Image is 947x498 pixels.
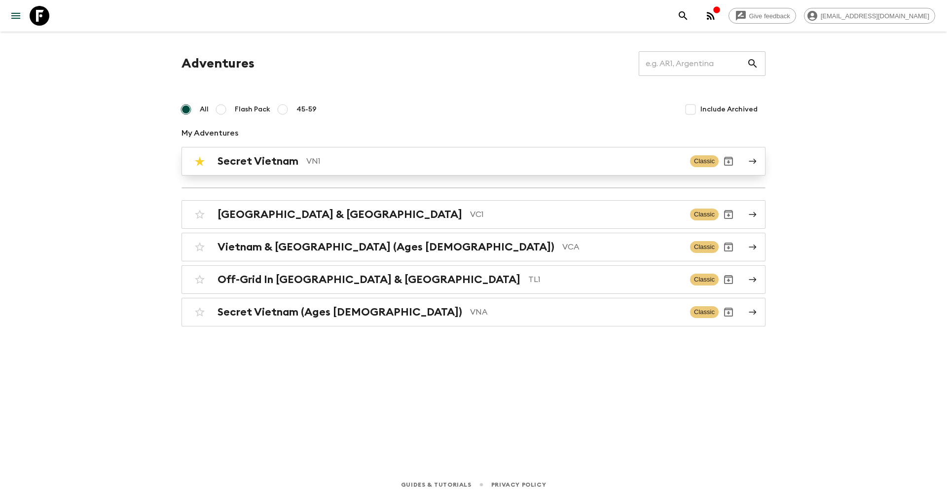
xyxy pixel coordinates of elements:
span: Classic [690,274,719,285]
a: Off-Grid In [GEOGRAPHIC_DATA] & [GEOGRAPHIC_DATA]TL1ClassicArchive [182,265,765,294]
button: Archive [719,237,738,257]
span: Classic [690,209,719,220]
a: [GEOGRAPHIC_DATA] & [GEOGRAPHIC_DATA]VC1ClassicArchive [182,200,765,229]
span: Classic [690,241,719,253]
h1: Adventures [182,54,255,73]
p: My Adventures [182,127,765,139]
h2: Secret Vietnam (Ages [DEMOGRAPHIC_DATA]) [218,306,462,319]
button: Archive [719,270,738,289]
span: Include Archived [700,105,758,114]
span: Classic [690,155,719,167]
a: Give feedback [728,8,796,24]
a: Vietnam & [GEOGRAPHIC_DATA] (Ages [DEMOGRAPHIC_DATA])VCAClassicArchive [182,233,765,261]
a: Privacy Policy [491,479,546,490]
button: Archive [719,205,738,224]
span: All [200,105,209,114]
button: Archive [719,302,738,322]
h2: Vietnam & [GEOGRAPHIC_DATA] (Ages [DEMOGRAPHIC_DATA]) [218,241,554,253]
p: TL1 [528,274,682,285]
span: Give feedback [744,12,796,20]
button: search adventures [673,6,693,26]
p: VC1 [470,209,682,220]
a: Secret VietnamVN1ClassicArchive [182,147,765,176]
span: Classic [690,306,719,318]
p: VNA [470,306,682,318]
input: e.g. AR1, Argentina [639,50,747,77]
h2: Off-Grid In [GEOGRAPHIC_DATA] & [GEOGRAPHIC_DATA] [218,273,520,286]
a: Secret Vietnam (Ages [DEMOGRAPHIC_DATA])VNAClassicArchive [182,298,765,326]
div: [EMAIL_ADDRESS][DOMAIN_NAME] [804,8,935,24]
p: VCA [562,241,682,253]
button: menu [6,6,26,26]
span: Flash Pack [235,105,270,114]
h2: Secret Vietnam [218,155,298,168]
h2: [GEOGRAPHIC_DATA] & [GEOGRAPHIC_DATA] [218,208,462,221]
span: [EMAIL_ADDRESS][DOMAIN_NAME] [815,12,935,20]
p: VN1 [306,155,682,167]
span: 45-59 [296,105,317,114]
a: Guides & Tutorials [401,479,472,490]
button: Archive [719,151,738,171]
